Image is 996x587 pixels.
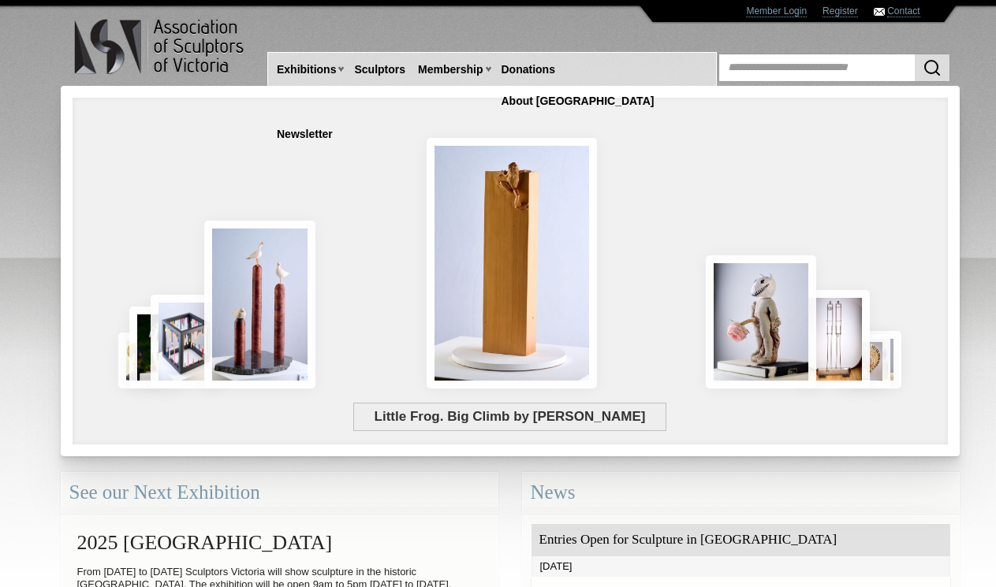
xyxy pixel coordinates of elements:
a: Exhibitions [270,55,342,84]
a: Contact [887,6,920,17]
a: Member Login [746,6,807,17]
a: Register [823,6,858,17]
div: Entries Open for Sculpture in [GEOGRAPHIC_DATA] [532,524,950,556]
div: See our Next Exhibition [61,472,498,514]
img: Let There Be Light [706,255,817,388]
img: Search [923,58,942,77]
a: Newsletter [270,120,339,149]
a: Donations [495,55,561,84]
img: logo.png [73,16,247,78]
div: News [522,472,960,514]
img: Contact ASV [874,8,885,16]
div: [DATE] [532,556,950,577]
span: Little Frog. Big Climb by [PERSON_NAME] [353,403,666,431]
img: Waiting together for the Home coming [860,331,901,388]
a: Sculptors [348,55,412,84]
img: Swingers [798,290,870,388]
a: Membership [412,55,489,84]
h2: 2025 [GEOGRAPHIC_DATA] [69,523,490,562]
img: Rising Tides [204,221,316,388]
a: About [GEOGRAPHIC_DATA] [495,87,661,116]
img: Little Frog. Big Climb [427,138,597,388]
